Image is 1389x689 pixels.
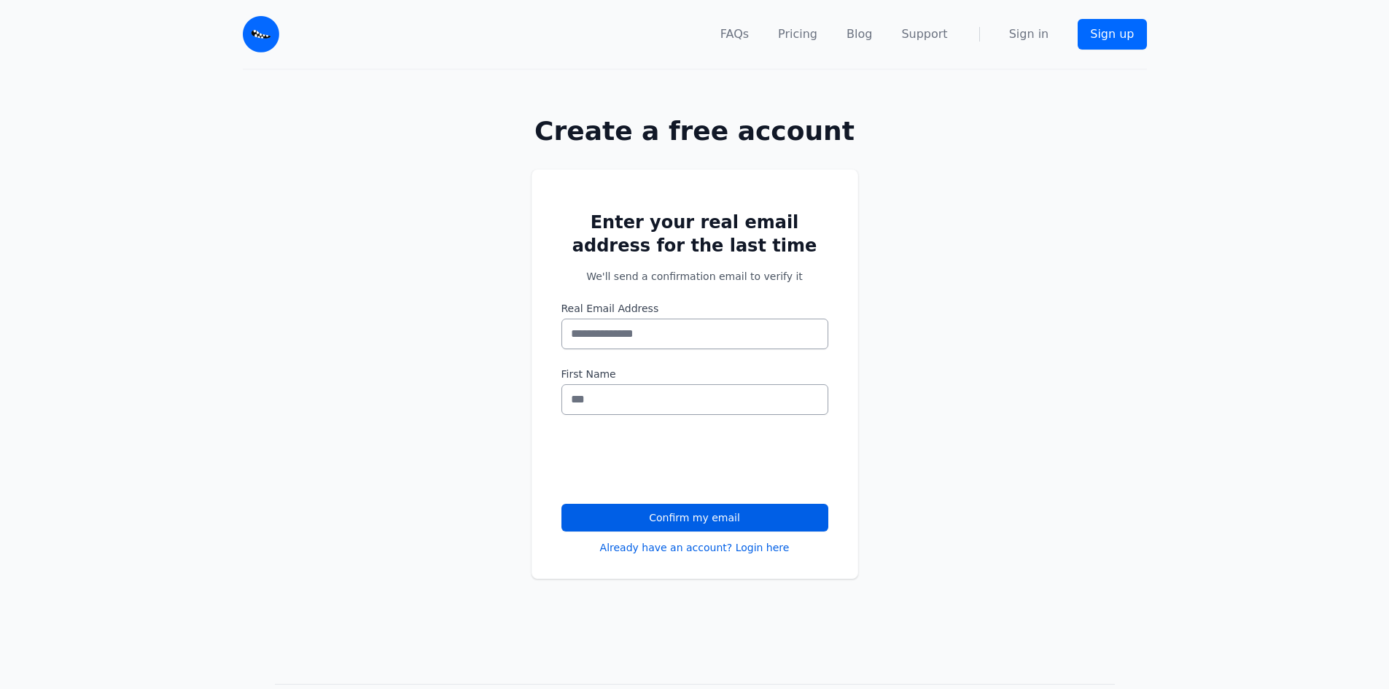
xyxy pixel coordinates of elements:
[600,540,790,555] a: Already have an account? Login here
[847,26,872,43] a: Blog
[778,26,817,43] a: Pricing
[485,117,905,146] h1: Create a free account
[561,211,828,257] h2: Enter your real email address for the last time
[561,269,828,284] p: We'll send a confirmation email to verify it
[901,26,947,43] a: Support
[243,16,279,52] img: Email Monster
[720,26,749,43] a: FAQs
[1009,26,1049,43] a: Sign in
[561,432,783,489] iframe: reCAPTCHA
[1078,19,1146,50] a: Sign up
[561,367,828,381] label: First Name
[561,301,828,316] label: Real Email Address
[561,504,828,532] button: Confirm my email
